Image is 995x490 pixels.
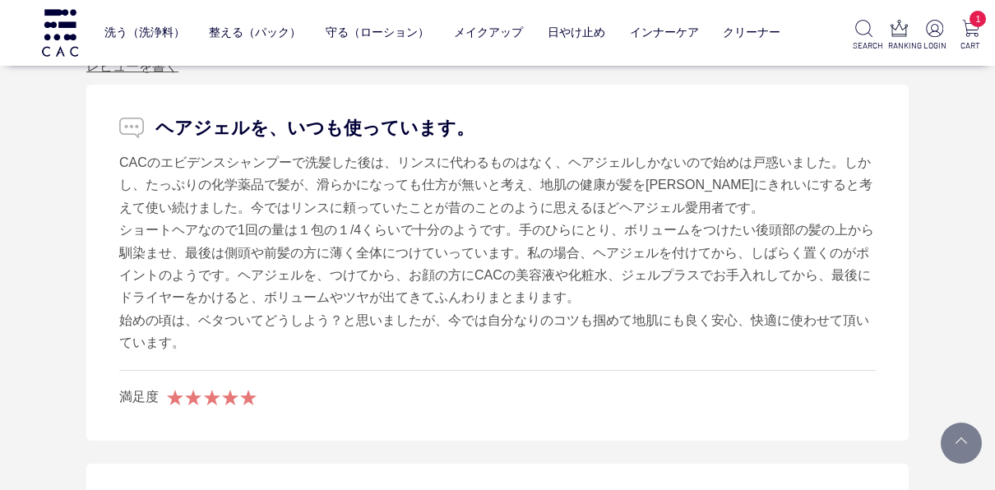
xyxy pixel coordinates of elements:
[630,13,699,53] a: インナーケア
[39,9,81,56] img: logo
[454,13,523,53] a: メイクアップ
[209,13,301,53] a: 整える（パック）
[119,151,876,354] div: CACのエビデンスシャンプーで洗髪した後は、リンスに代わるものはなく、ヘアジェルしかないので始めは戸惑いました。しかし、たっぷりの化学薬品で髪が、滑らかになっても仕方が無いと考え、地肌の健康が髪...
[888,20,911,52] a: RANKING
[86,59,178,73] a: レビューを書く
[853,39,876,52] p: SEARCH
[888,39,911,52] p: RANKING
[104,13,185,53] a: 洗う（洗浄料）
[119,114,876,141] p: ヘアジェルを、いつも使っています。
[548,13,605,53] a: 日やけ止め
[923,20,946,52] a: LOGIN
[959,20,982,52] a: 1 CART
[923,39,946,52] p: LOGIN
[723,13,780,53] a: クリーナー
[970,11,986,27] span: 1
[326,13,429,53] a: 守る（ローション）
[959,39,982,52] p: CART
[853,20,876,52] a: SEARCH
[119,387,159,407] div: 満足度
